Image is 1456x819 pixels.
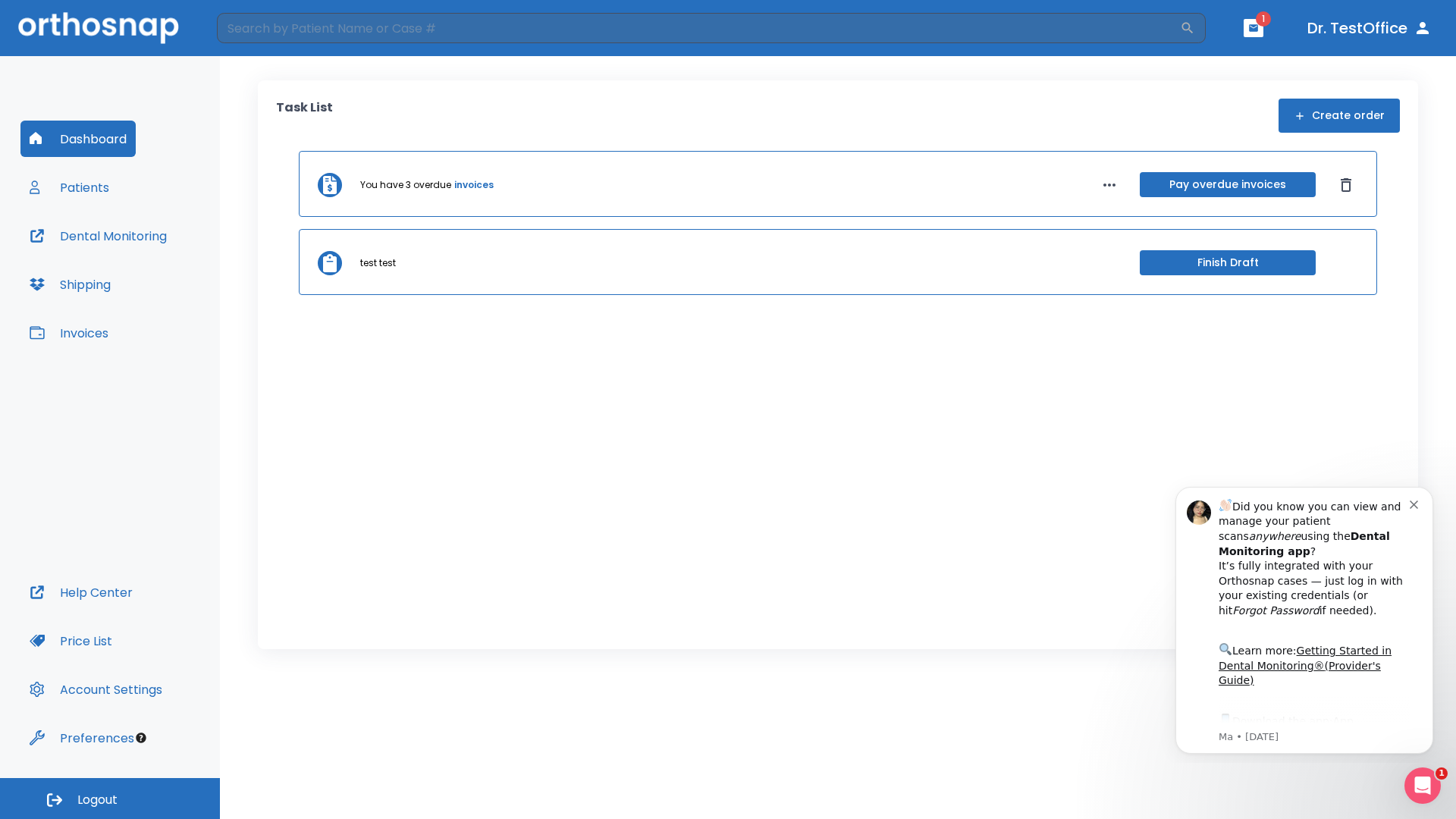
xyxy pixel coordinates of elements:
[276,99,333,133] p: Task List
[77,792,118,808] span: Logout
[1334,173,1358,197] button: Dismiss
[20,623,121,659] button: Price List
[1436,767,1448,780] span: 1
[66,238,257,315] div: Download the app: | ​ Let us know if you need help getting started!
[217,13,1180,43] input: Search by Patient Name or Case #
[1301,14,1438,42] button: Dr. TestOffice
[20,121,136,157] button: Dashboard
[360,178,451,192] p: You have 3 overdue
[1279,99,1400,133] button: Create order
[1153,473,1456,763] iframe: Intercom notifications message
[1256,11,1271,27] span: 1
[134,731,148,745] div: Tooltip anchor
[454,178,494,192] a: invoices
[20,266,120,303] button: Shipping
[66,242,201,269] a: App Store
[1404,767,1441,804] iframe: Intercom live chat
[18,12,179,43] img: Orthosnap
[1140,172,1316,197] button: Pay overdue invoices
[66,257,257,271] p: Message from Ma, sent 8w ago
[257,24,269,36] button: Dismiss notification
[1140,250,1316,275] button: Finish Draft
[360,256,396,270] p: test test
[20,574,142,610] button: Help Center
[20,218,176,254] button: Dental Monitoring
[20,315,118,351] button: Invoices
[20,720,143,756] button: Preferences
[20,169,118,206] button: Patients
[20,671,171,708] button: Account Settings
